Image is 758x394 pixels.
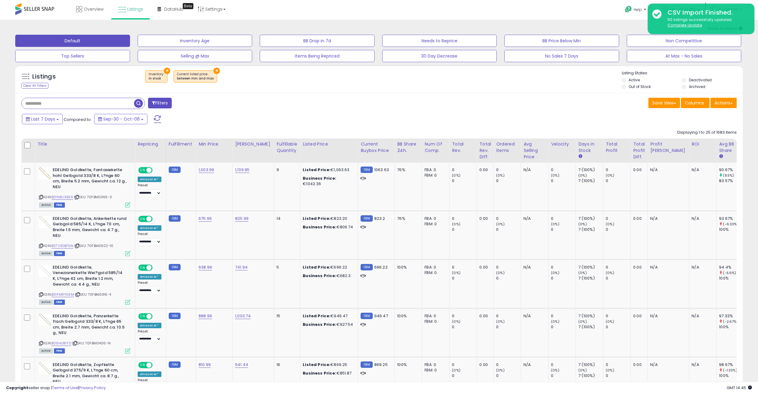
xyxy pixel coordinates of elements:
div: 5 [277,265,295,270]
div: 0 [551,313,576,319]
div: N/A [692,265,712,270]
div: Title [37,141,132,147]
div: 0 [452,216,477,221]
img: 41sqWQwjUdL._SL40_.jpg [39,167,51,179]
div: N/A [524,313,544,319]
label: Deactivated [689,77,712,83]
span: ON [139,314,146,319]
div: 97.33% [719,313,744,319]
small: (-1.33%) [723,368,737,373]
div: Profit [PERSON_NAME] [650,141,686,154]
span: OFF [152,216,161,221]
div: 100% [397,265,417,270]
div: N/A [692,362,712,368]
a: B01FMRYGSM [51,292,74,297]
span: All listings currently available for purchase on Amazon [39,251,53,256]
i: Get Help [625,5,632,13]
button: Non Competitive [627,35,742,47]
div: 76% [397,167,417,173]
a: 675.99 [199,216,212,222]
div: 0 [496,373,521,378]
button: Columns [681,98,710,108]
div: Amazon AI * [138,323,161,328]
span: 823.2 [374,216,385,221]
div: N/A [524,216,544,221]
small: (0%) [606,173,614,178]
img: 41yldHqp1PL._SL40_.jpg [39,313,51,325]
div: Repricing [138,141,164,147]
div: in stock [149,76,164,81]
div: 9 [277,167,295,173]
span: | SKU: 70FBM0316-4 [75,292,111,297]
div: 0 [452,373,477,378]
div: 0 [452,276,477,281]
small: (0%) [551,173,559,178]
small: (0%) [452,222,460,227]
small: FBM [169,167,181,173]
small: FBM [169,361,181,368]
span: Inventory : [149,72,164,81]
div: 0.00 [479,313,489,319]
span: 946.47 [374,313,388,319]
div: N/A [650,362,684,368]
a: Help [620,1,652,20]
button: Filters [148,98,172,108]
div: FBM: 0 [425,270,445,276]
div: Preset: [138,329,161,343]
div: Listed Price [303,141,355,147]
div: 0 [606,373,630,378]
button: × [213,68,220,74]
span: 696.22 [374,264,388,270]
div: €1042.36 [303,176,353,187]
div: Fulfillment [169,141,193,147]
div: Days In Stock [578,141,601,154]
div: N/A [650,167,684,173]
small: (0%) [578,270,587,275]
span: All listings currently available for purchase on Amazon [39,300,53,305]
div: N/A [524,362,544,368]
span: Columns [685,100,704,106]
div: Preset: [138,232,161,246]
b: Listed Price: [303,167,330,173]
div: Total Rev. [452,141,474,154]
div: Amazon AI * [138,371,161,377]
div: 7 (100%) [578,324,603,330]
a: 941.44 [235,362,248,368]
div: 0 [551,362,576,368]
div: 0 [606,362,630,368]
div: Clear All Filters [21,83,48,89]
span: FBM [54,300,65,305]
span: Compared to: [64,117,92,122]
button: Default [15,35,130,47]
div: N/A [650,313,684,319]
button: BB Price Below Min [504,35,619,47]
button: Selling @ Max [138,50,252,62]
div: Fulfillable Quantity [277,141,298,154]
div: €851.87 [303,371,353,376]
button: Top Sellers [15,50,130,62]
div: Amazon AI * [138,177,161,182]
img: 31SOT1OHDCL._SL40_.jpg [39,216,51,228]
button: × [164,68,170,74]
div: Velocity [551,141,573,147]
div: FBM: 0 [425,173,445,178]
button: Save View [648,98,680,108]
button: Items Being Repriced [260,50,375,62]
span: OFF [152,265,161,270]
div: FBA: 0 [425,216,445,221]
div: 7 (100%) [578,276,603,281]
div: 0 [606,216,630,221]
small: (0%) [496,222,505,227]
div: 90.67% [719,167,744,173]
small: FBM [361,215,372,222]
a: B01N8U38ER [51,195,73,200]
div: FBM: 0 [425,319,445,324]
small: FBM [169,215,181,222]
b: Listed Price: [303,362,330,368]
span: Sep-30 - Oct-06 [103,116,140,122]
div: between min and max [177,76,214,81]
div: €946.47 [303,313,353,319]
button: 30 Day Decrease [382,50,497,62]
div: €696.22 [303,265,353,270]
div: FBA: 0 [425,313,445,319]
